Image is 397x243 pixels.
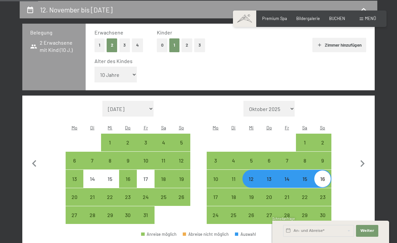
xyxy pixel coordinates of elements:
div: Anreise möglich [296,152,314,169]
div: Anreise möglich [242,206,260,224]
div: Thu Nov 06 2025 [260,152,278,169]
span: Menü [365,16,376,21]
div: Tue Nov 04 2025 [225,152,242,169]
div: Wed Nov 26 2025 [242,206,260,224]
div: Anreise möglich [155,188,172,206]
div: 7 [279,158,295,174]
div: Tue Oct 28 2025 [83,206,101,224]
div: Anreise möglich [260,206,278,224]
div: Sat Oct 18 2025 [155,170,172,188]
div: 7 [84,158,100,174]
div: Anreise möglich [155,134,172,151]
div: Anreise möglich [101,206,119,224]
div: Anreise möglich [278,170,296,188]
div: Anreise möglich [83,188,101,206]
div: Sun Nov 23 2025 [314,188,331,206]
div: Anreise möglich [314,134,331,151]
div: 14 [279,176,295,193]
div: 9 [120,158,136,174]
div: 27 [261,212,277,229]
div: 8 [102,158,118,174]
div: Fri Oct 17 2025 [137,170,155,188]
div: Anreise möglich [296,170,314,188]
div: 17 [207,194,224,211]
div: 20 [66,194,83,211]
div: Fri Oct 10 2025 [137,152,155,169]
div: Anreise möglich [207,188,224,206]
div: Anreise möglich [119,170,137,188]
div: Anreise möglich [172,170,190,188]
div: 6 [261,158,277,174]
abbr: Mittwoch [108,125,112,130]
div: 14 [84,176,100,193]
div: 21 [279,194,295,211]
div: 12 [243,176,260,193]
div: Alter des Kindes [94,57,361,65]
div: Anreise möglich [66,170,83,188]
div: Anreise möglich [83,152,101,169]
div: Wed Nov 19 2025 [242,188,260,206]
div: 19 [173,176,189,193]
div: 18 [225,194,242,211]
div: 1 [102,140,118,156]
span: Weiter [360,228,374,233]
div: 29 [297,212,313,229]
div: Mon Nov 24 2025 [207,206,224,224]
div: 13 [66,176,83,193]
div: Anreise möglich [314,206,331,224]
div: 27 [66,212,83,229]
div: Sun Oct 05 2025 [172,134,190,151]
button: Nächster Monat [356,101,369,224]
h2: 12. November bis [DATE] [40,6,113,14]
div: Thu Oct 16 2025 [119,170,137,188]
button: 1 [169,38,179,52]
div: Anreise möglich [83,206,101,224]
div: 19 [243,194,260,211]
div: Anreise möglich [172,152,190,169]
div: Anreise möglich [155,170,172,188]
div: Anreise möglich [172,134,190,151]
div: 18 [155,176,172,193]
span: 2 Erwachsene mit Kind (10 J.) [30,39,78,54]
div: Mon Nov 10 2025 [207,170,224,188]
span: Schnellanfrage [272,217,295,221]
div: 11 [155,158,172,174]
div: Tue Nov 18 2025 [225,188,242,206]
div: 16 [120,176,136,193]
div: Sat Oct 11 2025 [155,152,172,169]
div: 13 [261,176,277,193]
div: Auswahl [235,232,256,236]
div: Sat Nov 29 2025 [296,206,314,224]
div: Anreise möglich [119,206,137,224]
div: 23 [120,194,136,211]
div: Anreise möglich [314,170,331,188]
div: 22 [297,194,313,211]
div: 24 [137,194,154,211]
div: Wed Oct 22 2025 [101,188,119,206]
div: 3 [137,140,154,156]
div: 4 [155,140,172,156]
div: Wed Oct 08 2025 [101,152,119,169]
div: 6 [66,158,83,174]
div: Wed Oct 15 2025 [101,170,119,188]
div: 11 [225,176,242,193]
div: Thu Nov 13 2025 [260,170,278,188]
div: Tue Nov 25 2025 [225,206,242,224]
div: 15 [102,176,118,193]
div: 2 [120,140,136,156]
div: Sun Oct 19 2025 [172,170,190,188]
div: 26 [173,194,189,211]
div: Anreise möglich [296,134,314,151]
div: 29 [102,212,118,229]
div: Thu Nov 20 2025 [260,188,278,206]
button: 2 [181,38,192,52]
div: Sat Nov 15 2025 [296,170,314,188]
div: 4 [225,158,242,174]
div: Fri Nov 14 2025 [278,170,296,188]
div: Anreise möglich [278,152,296,169]
button: 1 [94,38,105,52]
abbr: Montag [72,125,77,130]
div: Fri Oct 24 2025 [137,188,155,206]
div: Anreise möglich [278,206,296,224]
abbr: Sonntag [320,125,325,130]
